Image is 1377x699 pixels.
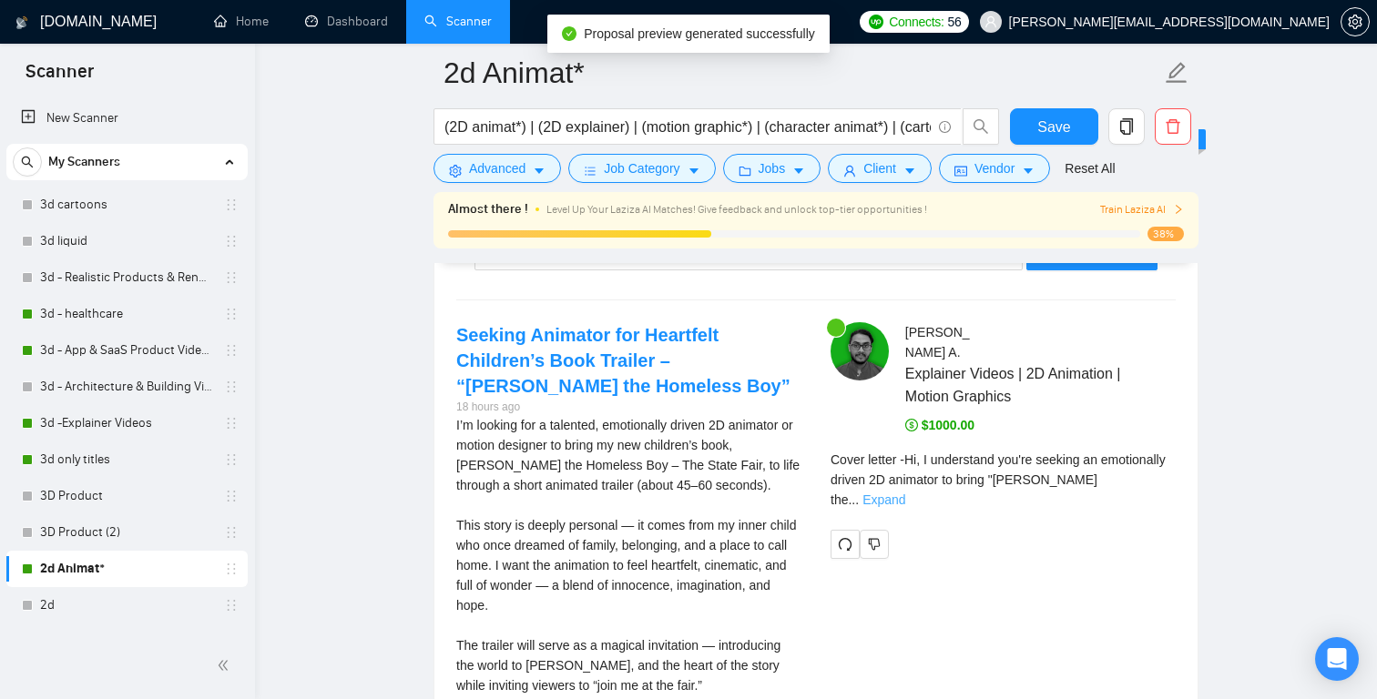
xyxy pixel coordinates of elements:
span: edit [1165,61,1188,85]
span: caret-down [688,164,700,177]
span: delete [1156,118,1190,135]
span: Explainer Videos | 2D Animation | Motion Graphics [905,362,1122,408]
span: holder [224,198,239,212]
span: Proposal preview generated successfully [584,26,815,41]
span: holder [224,270,239,285]
button: redo [831,530,860,559]
button: idcardVendorcaret-down [939,154,1050,183]
span: search [964,118,998,135]
span: copy [1109,118,1144,135]
a: dashboardDashboard [305,14,388,29]
span: redo [831,537,859,552]
span: $1000.00 [905,418,974,432]
button: barsJob Categorycaret-down [568,154,715,183]
a: 3d liquid [40,223,213,259]
button: search [13,147,42,177]
img: upwork-logo.png [869,15,883,29]
span: Vendor [974,158,1015,178]
button: Save [1010,108,1098,145]
span: Cover letter - Hi, I understand you're seeking an emotionally driven 2D animator to bring "[PERSO... [831,452,1166,507]
input: Scanner name... [444,50,1161,96]
li: New Scanner [6,100,248,137]
span: ... [848,492,859,507]
button: Train Laziza AI [1100,201,1184,218]
a: Reset All [1065,158,1115,178]
span: setting [449,164,462,177]
img: c1T3nZxrUd1RkhS4DLUca4rnqwClX7qOa_r4YbNVYlNJ3iNw0-Sefa7yicZVM3w7-m [831,322,889,380]
span: Level Up Your Laziza AI Matches! Give feedback and unlock top-tier opportunities ! [546,203,927,216]
a: Seeking Animator for Heartfelt Children’s Book Trailer – “[PERSON_NAME] the Homeless Boy” [456,325,790,396]
a: 3d - Architecture & Building Visualization: [40,369,213,405]
span: double-left [217,656,235,674]
li: My Scanners [6,144,248,660]
span: holder [224,489,239,503]
span: holder [224,562,239,576]
span: caret-down [533,164,546,177]
span: dollar [905,419,918,431]
button: setting [1341,7,1370,36]
a: homeHome [214,14,269,29]
span: holder [224,416,239,431]
a: 3d -Explainer Videos [40,405,213,441]
button: delete [1155,108,1191,145]
span: [PERSON_NAME] A . [905,325,970,360]
a: Expand [862,492,905,507]
button: folderJobscaret-down [723,154,821,183]
span: folder [739,164,751,177]
span: 38% [1147,227,1184,241]
span: holder [224,343,239,358]
div: Remember that the client will see only the first two lines of your cover letter. [831,450,1176,510]
span: right [1173,204,1184,215]
div: Open Intercom Messenger [1315,637,1359,681]
span: Client [863,158,896,178]
button: settingAdvancedcaret-down [433,154,561,183]
a: 3D Product [40,478,213,514]
span: holder [224,234,239,248]
a: searchScanner [424,14,492,29]
span: caret-down [792,164,805,177]
span: user [843,164,856,177]
span: caret-down [903,164,916,177]
a: New Scanner [21,100,233,137]
button: dislike [860,530,889,559]
span: check-circle [562,26,576,41]
span: Connects: [889,12,943,32]
input: Search Freelance Jobs... [444,116,931,138]
span: holder [224,380,239,394]
span: holder [224,452,239,467]
span: info-circle [939,121,951,133]
span: holder [224,525,239,540]
span: bars [584,164,597,177]
button: search [963,108,999,145]
span: user [984,15,997,28]
button: userClientcaret-down [828,154,932,183]
a: 3d only titles [40,441,213,478]
span: Advanced [469,158,525,178]
span: 56 [948,12,962,32]
span: Jobs [759,158,786,178]
span: Job Category [604,158,679,178]
a: 3d - Realistic Products & Renders [40,259,213,296]
span: Save [1037,116,1070,138]
span: holder [224,598,239,613]
a: 3d - App & SaaS Product Videos [40,332,213,369]
a: 3D Product (2) [40,514,213,551]
span: Almost there ! [448,199,528,219]
span: My Scanners [48,144,120,180]
a: ChatGPT Prompt [40,623,213,660]
span: idcard [954,164,967,177]
span: holder [224,307,239,321]
span: setting [1341,15,1369,29]
a: setting [1341,15,1370,29]
img: logo [15,8,28,37]
a: 2d Animat* [40,551,213,587]
a: 2d [40,587,213,623]
button: copy [1108,108,1145,145]
a: 3d cartoons [40,187,213,223]
span: caret-down [1022,164,1035,177]
span: dislike [868,537,881,552]
span: Scanner [11,58,108,96]
span: search [14,156,41,168]
a: 3d - healthcare [40,296,213,332]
